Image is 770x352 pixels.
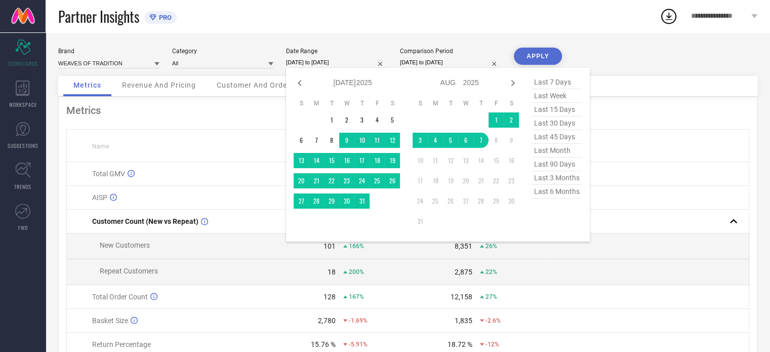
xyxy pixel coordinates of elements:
[92,293,148,301] span: Total Order Count
[328,268,336,276] div: 18
[354,133,370,148] td: Thu Jul 10 2025
[385,173,400,188] td: Sat Jul 26 2025
[354,153,370,168] td: Thu Jul 17 2025
[443,153,458,168] td: Tue Aug 12 2025
[309,99,324,107] th: Monday
[443,99,458,107] th: Tuesday
[443,173,458,188] td: Tue Aug 19 2025
[455,317,472,325] div: 1,835
[172,48,273,55] div: Category
[324,133,339,148] td: Tue Jul 08 2025
[58,48,159,55] div: Brand
[413,133,428,148] td: Sun Aug 03 2025
[443,193,458,209] td: Tue Aug 26 2025
[413,193,428,209] td: Sun Aug 24 2025
[286,57,387,68] input: Select date range
[532,130,582,144] span: last 45 days
[339,173,354,188] td: Wed Jul 23 2025
[514,48,562,65] button: APPLY
[485,317,501,324] span: -2.6%
[489,112,504,128] td: Fri Aug 01 2025
[323,293,336,301] div: 128
[532,75,582,89] span: last 7 days
[413,173,428,188] td: Sun Aug 17 2025
[370,99,385,107] th: Friday
[309,153,324,168] td: Mon Jul 14 2025
[122,81,196,89] span: Revenue And Pricing
[354,99,370,107] th: Thursday
[339,133,354,148] td: Wed Jul 09 2025
[413,214,428,229] td: Sun Aug 31 2025
[458,133,473,148] td: Wed Aug 06 2025
[324,173,339,188] td: Tue Jul 22 2025
[323,242,336,250] div: 101
[92,170,125,178] span: Total GMV
[400,48,501,55] div: Comparison Period
[286,48,387,55] div: Date Range
[532,171,582,185] span: last 3 months
[318,317,336,325] div: 2,780
[485,268,497,276] span: 22%
[504,173,519,188] td: Sat Aug 23 2025
[413,99,428,107] th: Sunday
[458,193,473,209] td: Wed Aug 27 2025
[473,133,489,148] td: Thu Aug 07 2025
[443,133,458,148] td: Tue Aug 05 2025
[458,99,473,107] th: Wednesday
[294,173,309,188] td: Sun Jul 20 2025
[370,153,385,168] td: Fri Jul 18 2025
[489,99,504,107] th: Friday
[9,101,37,108] span: WORKSPACE
[400,57,501,68] input: Select comparison period
[92,340,151,348] span: Return Percentage
[294,153,309,168] td: Sun Jul 13 2025
[385,153,400,168] td: Sat Jul 19 2025
[485,293,497,300] span: 27%
[18,224,28,231] span: FWD
[385,112,400,128] td: Sat Jul 05 2025
[489,173,504,188] td: Fri Aug 22 2025
[489,133,504,148] td: Fri Aug 08 2025
[349,317,368,324] span: -1.69%
[507,77,519,89] div: Next month
[532,158,582,171] span: last 90 days
[339,193,354,209] td: Wed Jul 30 2025
[451,293,472,301] div: 12,158
[294,99,309,107] th: Sunday
[349,268,364,276] span: 200%
[92,217,198,225] span: Customer Count (New vs Repeat)
[370,112,385,128] td: Fri Jul 04 2025
[92,317,128,325] span: Basket Size
[349,293,364,300] span: 167%
[455,268,472,276] div: 2,875
[504,112,519,128] td: Sat Aug 02 2025
[339,153,354,168] td: Wed Jul 16 2025
[349,341,368,348] span: -5.91%
[504,193,519,209] td: Sat Aug 30 2025
[311,340,336,348] div: 15.76 %
[504,133,519,148] td: Sat Aug 09 2025
[294,77,306,89] div: Previous month
[92,143,109,150] span: Name
[413,153,428,168] td: Sun Aug 10 2025
[532,185,582,199] span: last 6 months
[428,133,443,148] td: Mon Aug 04 2025
[473,99,489,107] th: Thursday
[385,99,400,107] th: Saturday
[324,112,339,128] td: Tue Jul 01 2025
[370,173,385,188] td: Fri Jul 25 2025
[532,89,582,103] span: last week
[309,173,324,188] td: Mon Jul 21 2025
[455,242,472,250] div: 8,351
[324,193,339,209] td: Tue Jul 29 2025
[385,133,400,148] td: Sat Jul 12 2025
[473,173,489,188] td: Thu Aug 21 2025
[489,193,504,209] td: Fri Aug 29 2025
[354,173,370,188] td: Thu Jul 24 2025
[14,183,31,190] span: TRENDS
[100,241,150,249] span: New Customers
[504,99,519,107] th: Saturday
[8,60,38,67] span: SCORECARDS
[428,173,443,188] td: Mon Aug 18 2025
[489,153,504,168] td: Fri Aug 15 2025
